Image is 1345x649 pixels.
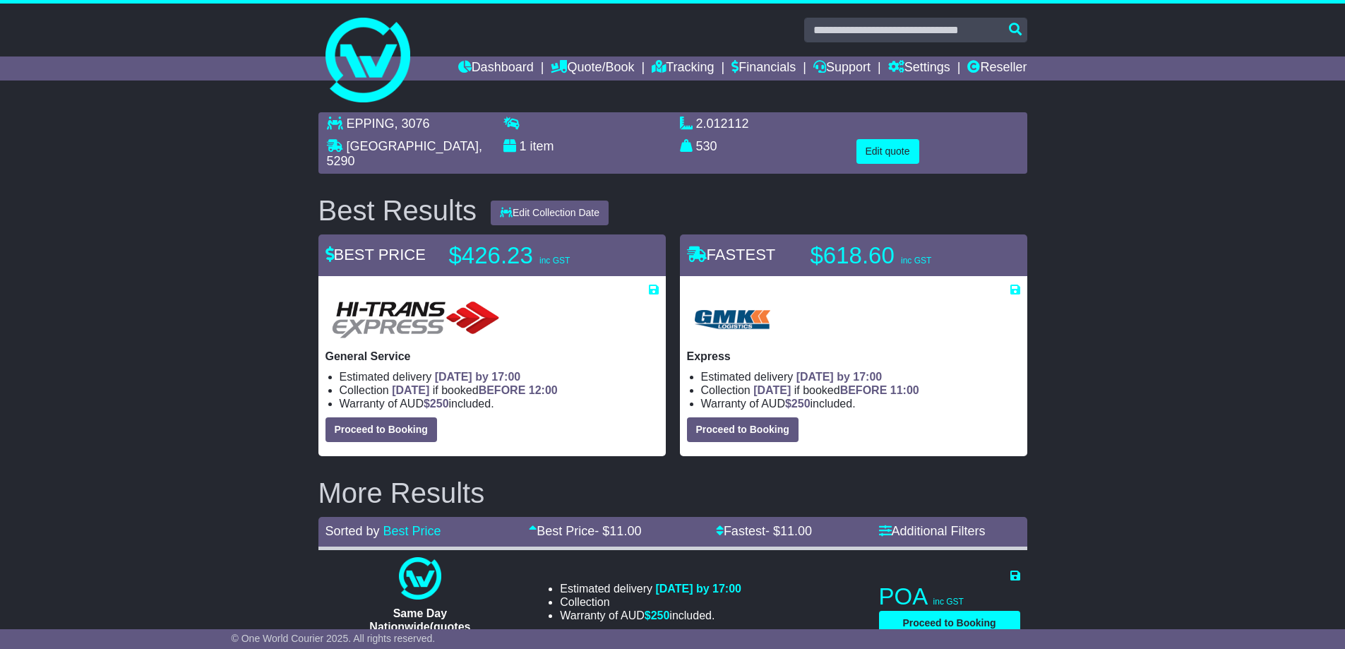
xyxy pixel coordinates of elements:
span: 12:00 [529,384,558,396]
span: 250 [791,398,811,410]
span: BEFORE [479,384,526,396]
li: Collection [701,383,1020,397]
img: GMK Logistics: Express [687,297,777,343]
span: - $ [765,524,812,538]
button: Edit quote [856,139,919,164]
li: Collection [560,595,741,609]
span: 530 [696,139,717,153]
span: $ [785,398,811,410]
h2: More Results [318,477,1027,508]
span: [GEOGRAPHIC_DATA] [347,139,479,153]
span: © One World Courier 2025. All rights reserved. [232,633,436,644]
a: Fastest- $11.00 [716,524,812,538]
p: General Service [325,350,659,363]
span: 11.00 [609,524,641,538]
span: [DATE] [392,384,429,396]
span: inc GST [539,256,570,266]
button: Proceed to Booking [879,611,1020,636]
li: Collection [340,383,659,397]
li: Estimated delivery [560,582,741,595]
span: if booked [392,384,557,396]
span: inc GST [933,597,964,607]
span: , 3076 [395,117,430,131]
img: One World Courier: Same Day Nationwide(quotes take 0.5-1 hour) [399,557,441,600]
span: 250 [651,609,670,621]
span: 2.012112 [696,117,749,131]
span: EPPING [347,117,395,131]
p: $426.23 [449,242,626,270]
a: Best Price- $11.00 [529,524,641,538]
span: 11:00 [890,384,919,396]
a: Best Price [383,524,441,538]
span: BEFORE [840,384,887,396]
span: - $ [594,524,641,538]
span: Sorted by [325,524,380,538]
span: 11.00 [780,524,812,538]
span: item [530,139,554,153]
span: $ [424,398,449,410]
span: , 5290 [327,139,482,169]
li: Warranty of AUD included. [340,397,659,410]
span: 1 [520,139,527,153]
p: $618.60 [811,242,987,270]
a: Support [813,56,871,81]
span: [DATE] [753,384,791,396]
a: Additional Filters [879,524,986,538]
span: 250 [430,398,449,410]
a: Reseller [967,56,1027,81]
div: Best Results [311,195,484,226]
a: Quote/Book [551,56,634,81]
p: POA [879,583,1020,611]
span: FASTEST [687,246,776,263]
span: [DATE] by 17:00 [655,583,741,595]
p: Express [687,350,1020,363]
img: HiTrans: General Service [325,297,506,343]
button: Proceed to Booking [325,417,437,442]
span: $ [645,609,670,621]
li: Warranty of AUD included. [560,609,741,622]
span: if booked [753,384,919,396]
span: Same Day Nationwide(quotes take 0.5-1 hour) [369,607,470,646]
button: Edit Collection Date [491,201,609,225]
a: Tracking [652,56,714,81]
a: Dashboard [458,56,534,81]
li: Warranty of AUD included. [701,397,1020,410]
a: Financials [731,56,796,81]
span: [DATE] by 17:00 [796,371,883,383]
span: BEST PRICE [325,246,426,263]
span: [DATE] by 17:00 [435,371,521,383]
span: inc GST [901,256,931,266]
li: Estimated delivery [340,370,659,383]
button: Proceed to Booking [687,417,799,442]
a: Settings [888,56,950,81]
li: Estimated delivery [701,370,1020,383]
